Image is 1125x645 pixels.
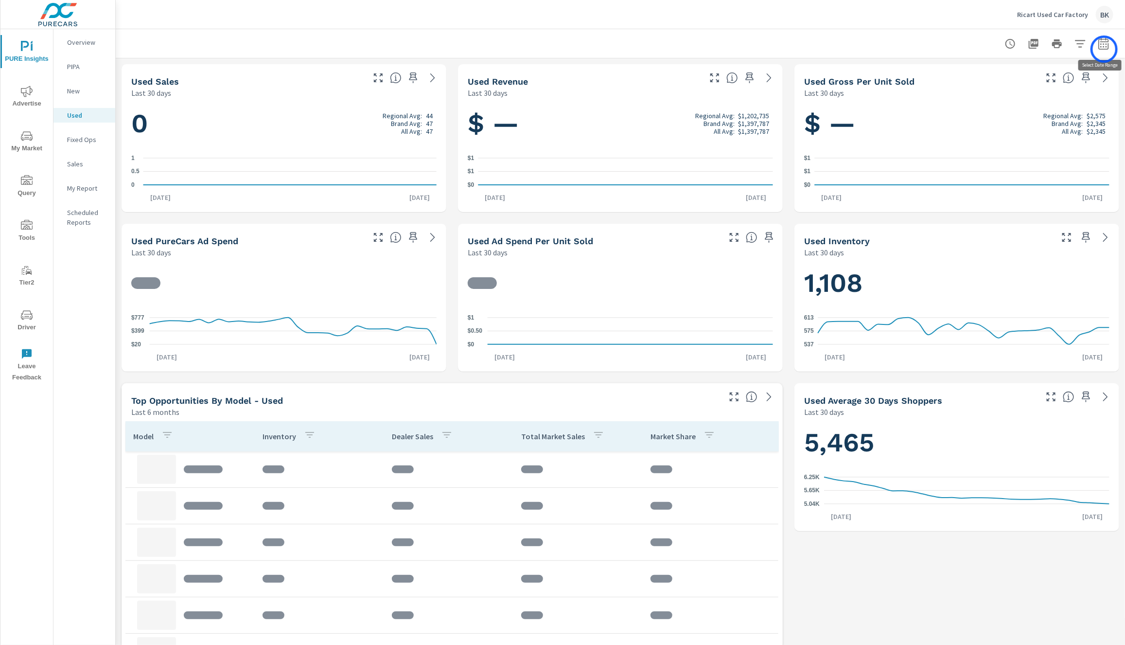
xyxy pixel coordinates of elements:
h1: $ — [468,107,773,140]
p: $1,397,787 [738,120,769,127]
text: $0 [804,181,811,188]
p: Last 30 days [468,247,508,258]
button: Make Fullscreen [370,70,386,86]
div: BK [1096,6,1113,23]
span: Tools [3,220,50,244]
span: Find the biggest opportunities within your model lineup by seeing how each model is selling in yo... [746,391,757,403]
p: $2,575 [1087,112,1106,120]
text: $0 [468,341,475,348]
p: Fixed Ops [67,135,107,144]
span: Save this to your personalized report [1078,230,1094,245]
text: 5.04K [804,501,820,507]
text: $777 [131,314,144,321]
h5: Used Gross Per Unit Sold [804,76,914,87]
text: 0 [131,181,135,188]
p: Regional Avg: [695,112,735,120]
p: [DATE] [739,193,773,202]
h5: Top Opportunities by Model - Used [131,395,283,406]
button: Apply Filters [1071,34,1090,54]
p: $2,345 [1087,127,1106,135]
h5: Used Sales [131,76,179,87]
p: Last 30 days [131,87,171,99]
h5: Used PureCars Ad Spend [131,236,238,246]
a: See more details in report [761,389,777,405]
p: $2,345 [1087,120,1106,127]
a: See more details in report [761,70,777,86]
p: Last 30 days [131,247,171,258]
p: Used [67,110,107,120]
p: New [67,86,107,96]
h5: Used Average 30 Days Shoppers [804,395,942,406]
text: $1 [468,168,475,175]
p: Dealer Sales [392,431,433,441]
text: 613 [804,314,814,321]
p: [DATE] [143,193,177,202]
div: Used [53,108,115,123]
h5: Used Revenue [468,76,528,87]
p: Brand Avg: [391,120,422,127]
p: Inventory [263,431,296,441]
span: Total sales revenue over the selected date range. [Source: This data is sourced from the dealer’s... [726,72,738,84]
h1: 5,465 [804,426,1109,459]
h5: Used Ad Spend Per Unit Sold [468,236,593,246]
button: Make Fullscreen [726,389,742,405]
a: See more details in report [1098,230,1113,245]
span: Advertise [3,86,50,109]
p: Sales [67,159,107,169]
h1: 0 [131,107,437,140]
text: 1 [131,155,135,161]
span: A rolling 30 day total of daily Shoppers on the dealership website, averaged over the selected da... [1063,391,1074,403]
p: [DATE] [818,352,852,362]
span: Average cost of advertising per each vehicle sold at the dealer over the selected date range. The... [746,232,757,243]
span: My Market [3,130,50,154]
span: Leave Feedback [3,348,50,383]
span: Save this to your personalized report [1078,70,1094,86]
p: Regional Avg: [1044,112,1083,120]
button: Print Report [1047,34,1067,54]
h1: $ — [804,107,1109,140]
div: Fixed Ops [53,132,115,147]
div: New [53,84,115,98]
p: 44 [426,112,433,120]
span: PURE Insights [3,41,50,65]
button: Make Fullscreen [707,70,722,86]
span: Save this to your personalized report [405,70,421,86]
p: [DATE] [403,193,437,202]
p: Last 30 days [804,247,844,258]
p: [DATE] [403,352,437,362]
text: 6.25K [804,474,820,481]
button: Make Fullscreen [1043,389,1059,405]
p: Last 30 days [468,87,508,99]
div: Overview [53,35,115,50]
p: [DATE] [1075,193,1109,202]
p: Overview [67,37,107,47]
p: [DATE] [815,193,849,202]
button: Make Fullscreen [726,230,742,245]
text: 5.65K [804,487,820,494]
span: Save this to your personalized report [405,230,421,245]
p: $1,397,787 [738,127,769,135]
p: Regional Avg: [383,112,422,120]
span: Driver [3,309,50,333]
h1: 1,108 [804,267,1109,300]
text: 537 [804,341,814,348]
a: See more details in report [1098,70,1113,86]
span: Average gross profit generated by the dealership for each vehicle sold over the selected date ran... [1063,72,1074,84]
span: Tier2 [3,265,50,288]
span: Total cost of media for all PureCars channels for the selected dealership group over the selected... [390,232,402,243]
p: [DATE] [1075,512,1109,521]
p: All Avg: [401,127,422,135]
p: 47 [426,127,433,135]
button: Make Fullscreen [1043,70,1059,86]
p: Total Market Sales [521,431,585,441]
span: Number of vehicles sold by the dealership over the selected date range. [Source: This data is sou... [390,72,402,84]
text: $20 [131,341,141,348]
span: Save this to your personalized report [761,230,777,245]
span: Query [3,175,50,199]
p: Brand Avg: [1052,120,1083,127]
div: Scheduled Reports [53,205,115,230]
div: Sales [53,157,115,171]
a: See more details in report [425,230,440,245]
p: [DATE] [150,352,184,362]
p: 47 [426,120,433,127]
